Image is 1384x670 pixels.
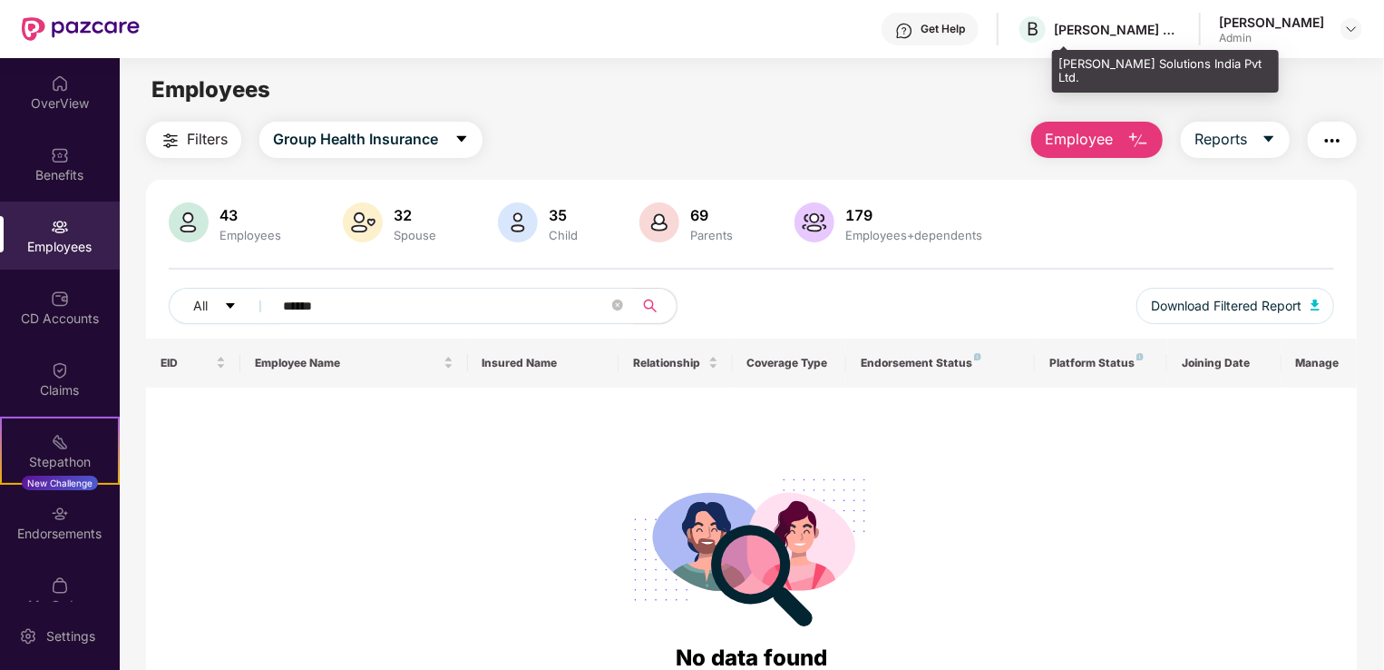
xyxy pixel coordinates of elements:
span: close-circle [612,300,623,310]
div: Employees+dependents [842,228,986,242]
span: caret-down [454,132,469,148]
button: search [632,288,677,324]
span: Filters [187,128,228,151]
div: 35 [545,206,581,224]
th: EID [146,339,240,388]
div: [PERSON_NAME] Solutions India Pvt Ltd. [1054,21,1181,38]
th: Manage [1282,339,1357,388]
div: Get Help [921,22,965,36]
span: Employee [1045,128,1113,151]
span: Employees [151,76,270,103]
img: svg+xml;base64,PHN2ZyB4bWxucz0iaHR0cDovL3d3dy53My5vcmcvMjAwMC9zdmciIHhtbG5zOnhsaW5rPSJodHRwOi8vd3... [1311,300,1320,310]
img: svg+xml;base64,PHN2ZyB4bWxucz0iaHR0cDovL3d3dy53My5vcmcvMjAwMC9zdmciIHhtbG5zOnhsaW5rPSJodHRwOi8vd3... [1127,130,1149,152]
button: Reportscaret-down [1181,122,1290,158]
img: svg+xml;base64,PHN2ZyB4bWxucz0iaHR0cDovL3d3dy53My5vcmcvMjAwMC9zdmciIHhtbG5zOnhsaW5rPSJodHRwOi8vd3... [794,202,834,242]
img: svg+xml;base64,PHN2ZyBpZD0iQmVuZWZpdHMiIHhtbG5zPSJodHRwOi8vd3d3LnczLm9yZy8yMDAwL3N2ZyIgd2lkdGg9Ij... [51,146,69,164]
span: caret-down [1262,132,1276,148]
button: Filters [146,122,241,158]
div: Child [545,228,581,242]
div: 43 [216,206,285,224]
img: svg+xml;base64,PHN2ZyBpZD0iRW1wbG95ZWVzIiB4bWxucz0iaHR0cDovL3d3dy53My5vcmcvMjAwMC9zdmciIHdpZHRoPS... [51,218,69,236]
img: svg+xml;base64,PHN2ZyBpZD0iSGVscC0zMngzMiIgeG1sbnM9Imh0dHA6Ly93d3cudzMub3JnLzIwMDAvc3ZnIiB3aWR0aD... [895,22,913,40]
span: search [632,299,668,313]
span: Relationship [633,356,704,370]
span: Download Filtered Report [1151,296,1301,316]
div: 32 [390,206,440,224]
th: Relationship [619,339,732,388]
div: 69 [687,206,736,224]
img: svg+xml;base64,PHN2ZyB4bWxucz0iaHR0cDovL3d3dy53My5vcmcvMjAwMC9zdmciIHhtbG5zOnhsaW5rPSJodHRwOi8vd3... [498,202,538,242]
th: Employee Name [240,339,467,388]
img: svg+xml;base64,PHN2ZyB4bWxucz0iaHR0cDovL3d3dy53My5vcmcvMjAwMC9zdmciIHdpZHRoPSIyNCIgaGVpZ2h0PSIyNC... [160,130,181,152]
div: Parents [687,228,736,242]
img: svg+xml;base64,PHN2ZyBpZD0iU2V0dGluZy0yMHgyMCIgeG1sbnM9Imh0dHA6Ly93d3cudzMub3JnLzIwMDAvc3ZnIiB3aW... [19,627,37,645]
span: Group Health Insurance [273,128,438,151]
img: svg+xml;base64,PHN2ZyB4bWxucz0iaHR0cDovL3d3dy53My5vcmcvMjAwMC9zdmciIHdpZHRoPSI4IiBoZWlnaHQ9IjgiIH... [1136,353,1144,360]
span: All [193,296,208,316]
span: caret-down [224,300,237,314]
button: Allcaret-down [169,288,279,324]
div: 179 [842,206,986,224]
img: svg+xml;base64,PHN2ZyBpZD0iQ0RfQWNjb3VudHMiIGRhdGEtbmFtZT0iQ0QgQWNjb3VudHMiIHhtbG5zPSJodHRwOi8vd3... [51,290,69,308]
img: New Pazcare Logo [22,17,140,41]
img: svg+xml;base64,PHN2ZyBpZD0iSG9tZSIgeG1sbnM9Imh0dHA6Ly93d3cudzMub3JnLzIwMDAvc3ZnIiB3aWR0aD0iMjAiIG... [51,74,69,93]
div: Stepathon [2,453,118,471]
div: [PERSON_NAME] [1219,14,1324,31]
th: Joining Date [1167,339,1281,388]
img: svg+xml;base64,PHN2ZyB4bWxucz0iaHR0cDovL3d3dy53My5vcmcvMjAwMC9zdmciIHdpZHRoPSIyODgiIGhlaWdodD0iMj... [621,457,882,641]
img: svg+xml;base64,PHN2ZyBpZD0iRW5kb3JzZW1lbnRzIiB4bWxucz0iaHR0cDovL3d3dy53My5vcmcvMjAwMC9zdmciIHdpZH... [51,505,69,523]
div: Admin [1219,31,1324,45]
span: B [1027,18,1038,40]
span: EID [161,356,212,370]
th: Insured Name [468,339,619,388]
span: close-circle [612,298,623,315]
div: Settings [41,627,101,645]
img: svg+xml;base64,PHN2ZyB4bWxucz0iaHR0cDovL3d3dy53My5vcmcvMjAwMC9zdmciIHhtbG5zOnhsaW5rPSJodHRwOi8vd3... [169,202,209,242]
div: Spouse [390,228,440,242]
div: [PERSON_NAME] Solutions India Pvt Ltd. [1052,50,1279,93]
div: New Challenge [22,476,98,490]
img: svg+xml;base64,PHN2ZyBpZD0iRHJvcGRvd24tMzJ4MzIiIHhtbG5zPSJodHRwOi8vd3d3LnczLm9yZy8yMDAwL3N2ZyIgd2... [1344,22,1359,36]
img: svg+xml;base64,PHN2ZyB4bWxucz0iaHR0cDovL3d3dy53My5vcmcvMjAwMC9zdmciIHdpZHRoPSI4IiBoZWlnaHQ9IjgiIH... [974,353,981,360]
img: svg+xml;base64,PHN2ZyBpZD0iTXlfT3JkZXJzIiBkYXRhLW5hbWU9Ik15IE9yZGVycyIgeG1sbnM9Imh0dHA6Ly93d3cudz... [51,576,69,595]
button: Download Filtered Report [1136,288,1334,324]
th: Coverage Type [733,339,846,388]
img: svg+xml;base64,PHN2ZyB4bWxucz0iaHR0cDovL3d3dy53My5vcmcvMjAwMC9zdmciIHdpZHRoPSIyMSIgaGVpZ2h0PSIyMC... [51,433,69,451]
img: svg+xml;base64,PHN2ZyB4bWxucz0iaHR0cDovL3d3dy53My5vcmcvMjAwMC9zdmciIHhtbG5zOnhsaW5rPSJodHRwOi8vd3... [343,202,383,242]
img: svg+xml;base64,PHN2ZyB4bWxucz0iaHR0cDovL3d3dy53My5vcmcvMjAwMC9zdmciIHdpZHRoPSIyNCIgaGVpZ2h0PSIyNC... [1321,130,1343,152]
img: svg+xml;base64,PHN2ZyB4bWxucz0iaHR0cDovL3d3dy53My5vcmcvMjAwMC9zdmciIHhtbG5zOnhsaW5rPSJodHRwOi8vd3... [639,202,679,242]
img: svg+xml;base64,PHN2ZyBpZD0iQ2xhaW0iIHhtbG5zPSJodHRwOi8vd3d3LnczLm9yZy8yMDAwL3N2ZyIgd2lkdGg9IjIwIi... [51,361,69,379]
div: Endorsement Status [861,356,1021,370]
span: Employee Name [255,356,439,370]
span: Reports [1194,128,1247,151]
button: Employee [1031,122,1163,158]
button: Group Health Insurancecaret-down [259,122,482,158]
div: Platform Status [1049,356,1153,370]
div: Employees [216,228,285,242]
